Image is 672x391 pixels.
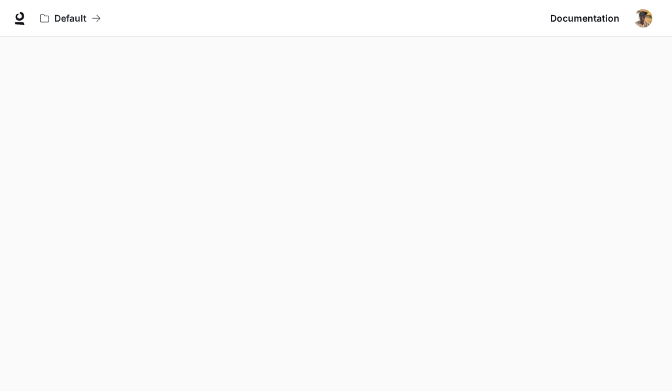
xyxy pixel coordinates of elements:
p: Default [54,13,86,24]
button: All workspaces [34,5,107,31]
span: Documentation [550,10,620,27]
button: User avatar [630,5,656,31]
img: User avatar [634,9,652,28]
a: Documentation [545,5,625,31]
